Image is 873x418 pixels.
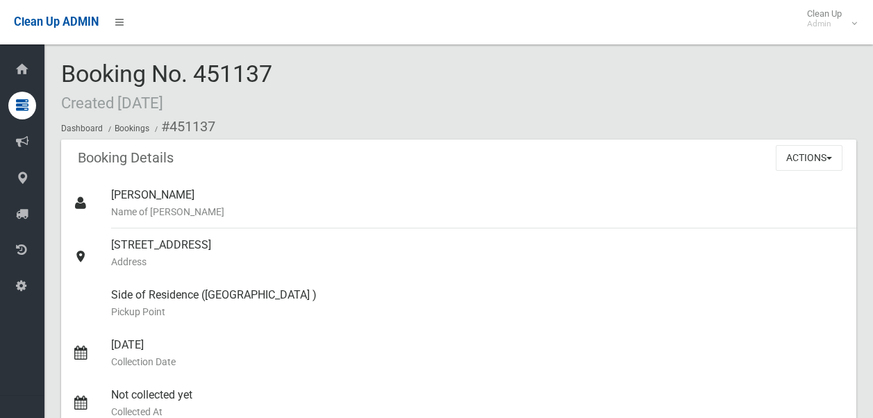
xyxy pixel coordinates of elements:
div: Side of Residence ([GEOGRAPHIC_DATA] ) [111,278,845,328]
a: Dashboard [61,124,103,133]
span: Clean Up [800,8,856,29]
span: Booking No. 451137 [61,60,272,114]
small: Address [111,253,845,270]
a: Bookings [115,124,149,133]
small: Created [DATE] [61,94,163,112]
div: [DATE] [111,328,845,378]
small: Name of [PERSON_NAME] [111,203,845,220]
small: Collection Date [111,353,845,370]
small: Pickup Point [111,303,845,320]
div: [PERSON_NAME] [111,178,845,228]
li: #451137 [151,114,215,140]
span: Clean Up ADMIN [14,15,99,28]
header: Booking Details [61,144,190,172]
button: Actions [776,145,842,171]
div: [STREET_ADDRESS] [111,228,845,278]
small: Admin [807,19,842,29]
